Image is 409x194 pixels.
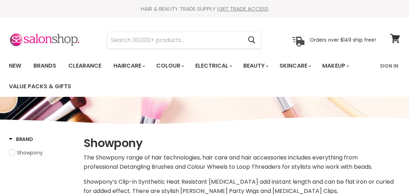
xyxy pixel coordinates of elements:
a: Value Packs & Gifts [4,79,76,94]
a: Showpony [9,149,75,157]
a: Skincare [274,58,315,73]
a: Clearance [63,58,107,73]
form: Product [107,32,261,49]
a: Brands [28,58,62,73]
h1: Showpony [84,136,400,151]
a: Sign In [376,58,403,73]
h3: Brand [9,136,33,143]
a: New [4,58,27,73]
button: Search [242,32,261,48]
a: Makeup [317,58,354,73]
a: Beauty [238,58,273,73]
ul: Main menu [4,56,376,97]
span: Showpony [17,149,43,156]
input: Search [107,32,242,48]
a: Haircare [108,58,149,73]
p: The Showpony range of hair technologies, hair care and hair accessories includes everything from ... [84,153,400,172]
a: Colour [151,58,188,73]
p: Orders over $149 ship free! [310,37,376,43]
a: Electrical [190,58,237,73]
a: GET TRADE ACCESS [219,5,269,12]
